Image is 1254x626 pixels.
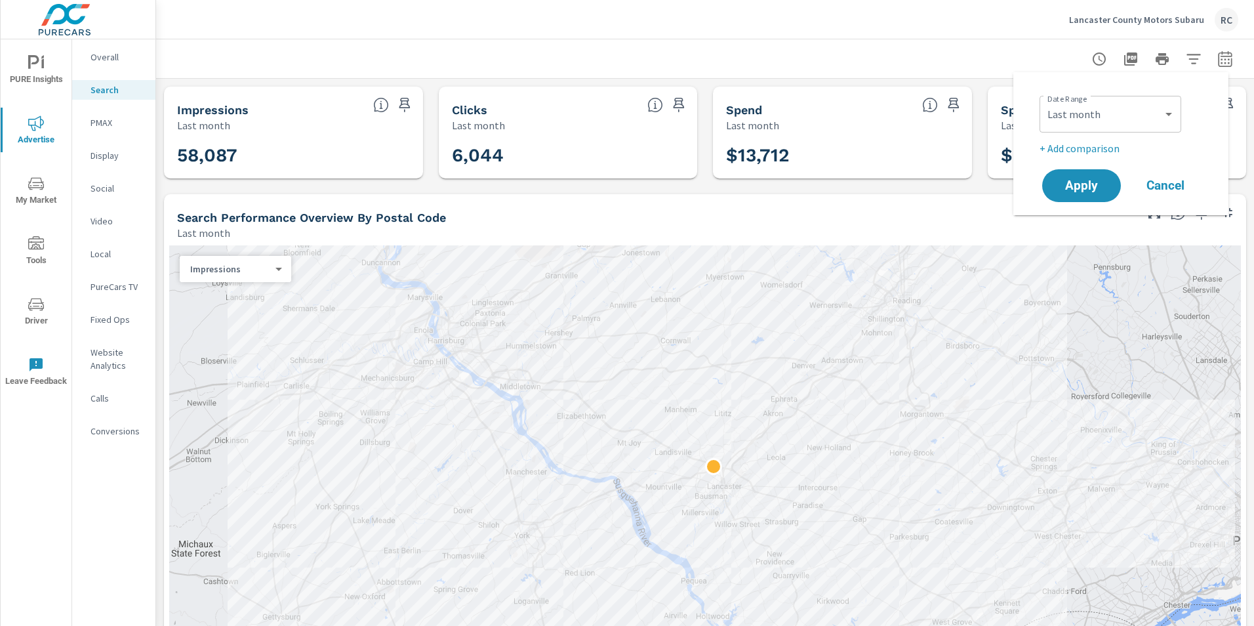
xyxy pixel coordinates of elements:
[1001,117,1054,133] p: Last month
[91,247,145,261] p: Local
[177,211,446,224] h5: Search Performance Overview By Postal Code
[452,117,505,133] p: Last month
[91,425,145,438] p: Conversions
[668,94,689,115] span: Save this to your personalized report
[726,117,779,133] p: Last month
[1139,180,1192,192] span: Cancel
[177,117,230,133] p: Last month
[647,97,663,113] span: The number of times an ad was clicked by a consumer.
[1055,180,1108,192] span: Apply
[72,388,155,408] div: Calls
[1126,169,1205,202] button: Cancel
[91,51,145,64] p: Overall
[1215,8,1238,31] div: RC
[72,146,155,165] div: Display
[72,421,155,441] div: Conversions
[180,263,281,276] div: Impressions
[922,97,938,113] span: The amount of money spent on advertising during the period.
[72,80,155,100] div: Search
[1069,14,1204,26] p: Lancaster County Motors Subaru
[1001,144,1234,167] h3: $52
[91,215,145,228] p: Video
[72,113,155,133] div: PMAX
[91,116,145,129] p: PMAX
[91,392,145,405] p: Calls
[5,55,68,87] span: PURE Insights
[91,346,145,372] p: Website Analytics
[5,357,68,389] span: Leave Feedback
[177,144,410,167] h3: 58,087
[72,211,155,231] div: Video
[5,236,68,268] span: Tools
[91,83,145,96] p: Search
[394,94,415,115] span: Save this to your personalized report
[1001,103,1119,117] h5: Spend Per Unit Sold
[72,310,155,329] div: Fixed Ops
[1040,140,1207,156] p: + Add comparison
[190,263,270,275] p: Impressions
[1042,169,1121,202] button: Apply
[373,97,389,113] span: The number of times an ad was shown on your behalf.
[726,144,959,167] h3: $13,712
[72,47,155,67] div: Overall
[726,103,762,117] h5: Spend
[1118,46,1144,72] button: "Export Report to PDF"
[72,343,155,375] div: Website Analytics
[91,149,145,162] p: Display
[943,94,964,115] span: Save this to your personalized report
[5,176,68,208] span: My Market
[1149,46,1175,72] button: Print Report
[5,297,68,329] span: Driver
[91,313,145,326] p: Fixed Ops
[452,103,487,117] h5: Clicks
[72,178,155,198] div: Social
[1,39,71,402] div: nav menu
[72,244,155,264] div: Local
[91,182,145,195] p: Social
[177,225,230,241] p: Last month
[177,103,249,117] h5: Impressions
[72,277,155,297] div: PureCars TV
[5,115,68,148] span: Advertise
[91,280,145,293] p: PureCars TV
[1212,46,1238,72] button: Select Date Range
[452,144,685,167] h3: 6,044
